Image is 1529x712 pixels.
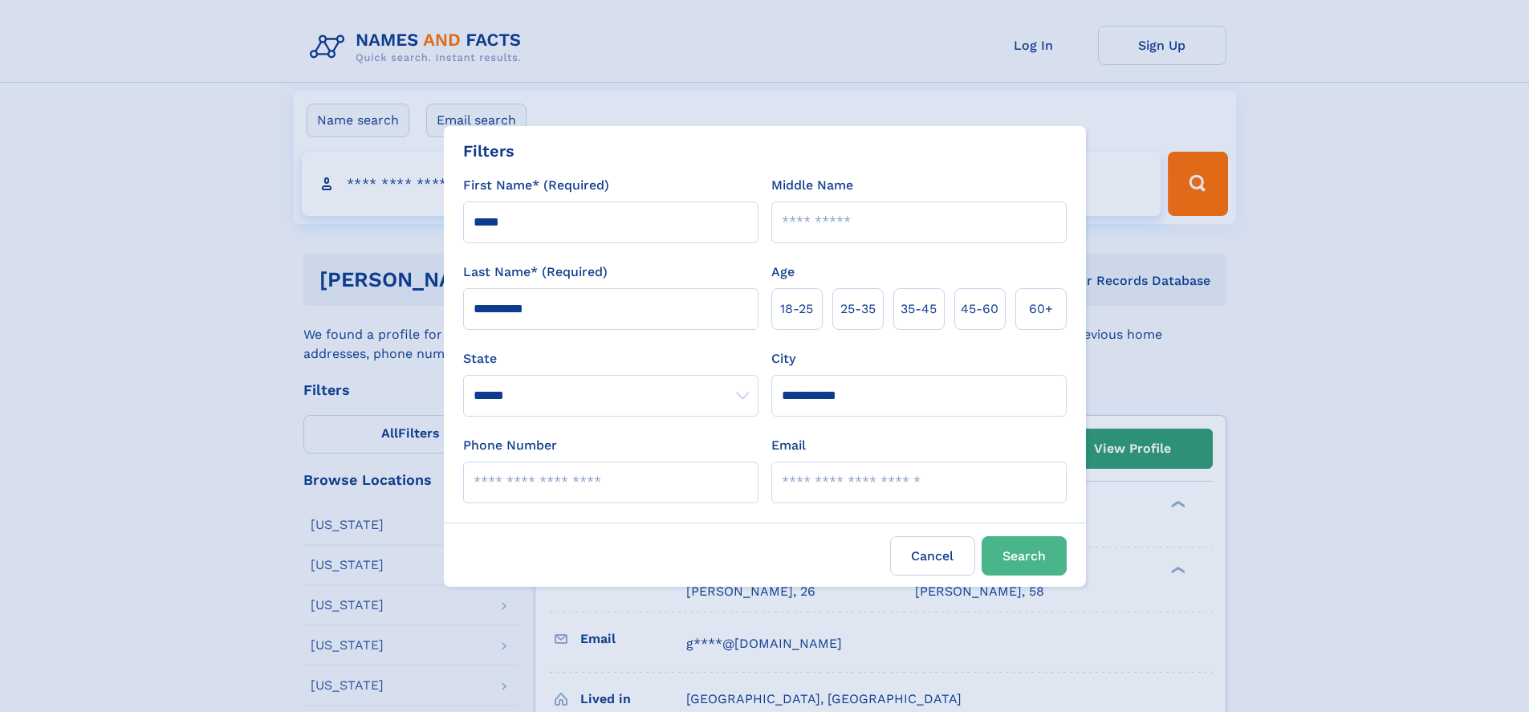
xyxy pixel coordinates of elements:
[463,176,609,195] label: First Name* (Required)
[840,299,876,319] span: 25‑35
[780,299,813,319] span: 18‑25
[771,436,806,455] label: Email
[961,299,998,319] span: 45‑60
[1029,299,1053,319] span: 60+
[771,262,795,282] label: Age
[771,349,795,368] label: City
[771,176,853,195] label: Middle Name
[890,536,975,576] label: Cancel
[463,349,758,368] label: State
[982,536,1067,576] button: Search
[463,436,557,455] label: Phone Number
[463,139,514,163] div: Filters
[463,262,608,282] label: Last Name* (Required)
[901,299,937,319] span: 35‑45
